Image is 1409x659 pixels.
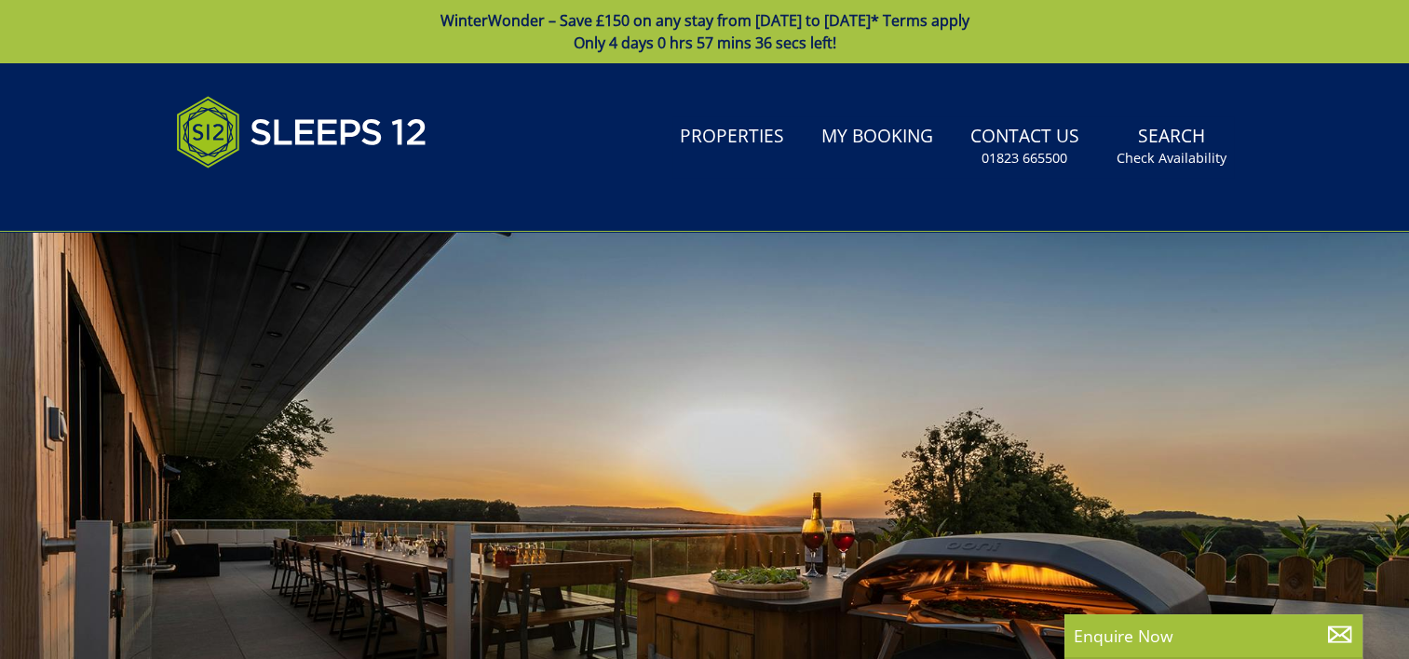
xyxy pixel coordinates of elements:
[574,33,836,53] span: Only 4 days 0 hrs 57 mins 36 secs left!
[176,86,427,179] img: Sleeps 12
[672,116,792,158] a: Properties
[1109,116,1234,177] a: SearchCheck Availability
[963,116,1087,177] a: Contact Us01823 665500
[814,116,941,158] a: My Booking
[982,149,1067,168] small: 01823 665500
[167,190,362,206] iframe: Customer reviews powered by Trustpilot
[1117,149,1226,168] small: Check Availability
[1074,624,1353,648] p: Enquire Now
